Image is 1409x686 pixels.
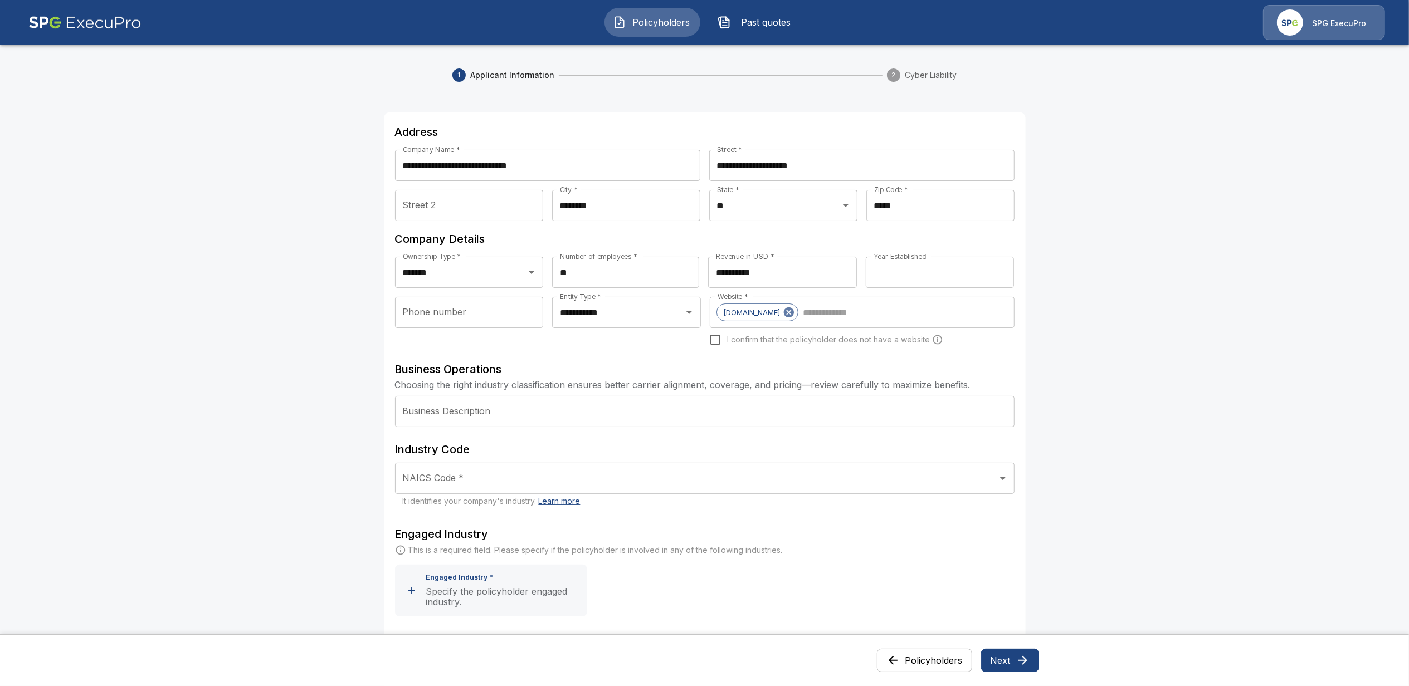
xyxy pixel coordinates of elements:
[395,565,587,616] button: Engaged Industry *Specify the policyholder engaged industry.
[718,292,748,301] label: Website *
[874,185,908,194] label: Zip Code *
[560,252,637,261] label: Number of employees *
[932,334,943,345] svg: Carriers run a cyber security scan on the policyholders' websites. Please enter a website wheneve...
[560,185,578,194] label: City *
[426,574,494,582] p: Engaged Industry *
[403,496,581,506] span: It identifies your company's industry.
[717,185,739,194] label: State *
[718,16,731,29] img: Past quotes Icon
[1277,9,1303,36] img: Agency Icon
[408,545,783,556] p: This is a required field. Please specify if the policyholder is involved in any of the following ...
[524,264,539,280] button: Open
[995,471,1011,486] button: Open
[395,230,1015,248] h6: Company Details
[717,306,786,319] span: [DOMAIN_NAME]
[395,378,1015,391] p: Choosing the right industry classification ensures better carrier alignment, coverage, and pricin...
[681,305,697,320] button: Open
[874,252,926,261] label: Year Established
[1263,5,1385,40] a: Agency IconSPG ExecuPro
[403,252,461,261] label: Ownership Type *
[395,123,1015,141] h6: Address
[470,70,554,81] span: Applicant Information
[709,8,805,37] button: Past quotes IconPast quotes
[877,649,972,672] button: Policyholders
[735,16,797,29] span: Past quotes
[426,586,583,608] p: Specify the policyholder engaged industry.
[613,16,626,29] img: Policyholders Icon
[631,16,692,29] span: Policyholders
[892,71,896,80] text: 2
[395,360,1015,378] h6: Business Operations
[717,145,742,154] label: Street *
[716,303,798,321] div: [DOMAIN_NAME]
[403,145,460,154] label: Company Name *
[727,334,930,345] span: I confirm that the policyholder does not have a website
[457,71,460,80] text: 1
[395,630,1015,648] h6: Taxes & fees
[539,496,581,506] a: Learn more
[905,70,957,81] span: Cyber Liability
[560,292,601,301] label: Entity Type *
[716,252,774,261] label: Revenue in USD *
[604,8,700,37] button: Policyholders IconPolicyholders
[395,525,1015,543] h6: Engaged Industry
[981,649,1039,672] button: Next
[1312,18,1366,29] p: SPG ExecuPro
[28,5,142,40] img: AA Logo
[395,440,1015,458] h6: Industry Code
[838,198,854,213] button: Open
